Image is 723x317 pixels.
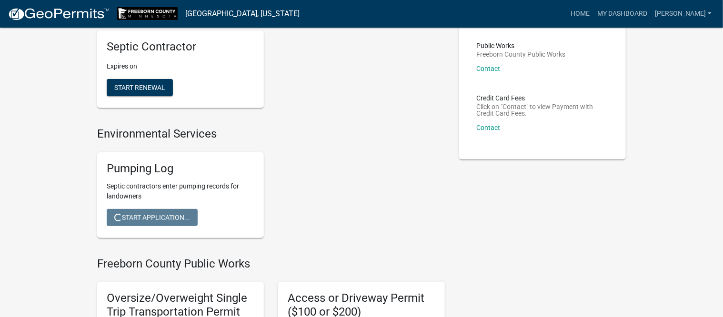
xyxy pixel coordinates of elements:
a: [GEOGRAPHIC_DATA], [US_STATE] [185,6,300,22]
a: Contact [476,124,500,131]
button: Start Renewal [107,79,173,96]
p: Click on "Contact" to view Payment with Credit Card Fees. [476,103,609,117]
a: Contact [476,65,500,72]
a: Home [567,5,593,23]
p: Freeborn County Public Works [476,51,565,58]
h4: Environmental Services [97,127,445,141]
button: Start Application... [107,209,198,226]
h4: Freeborn County Public Works [97,257,445,271]
wm-registration-list-section: My Contractor Registration Renewals [97,6,445,116]
p: Credit Card Fees [476,95,609,101]
span: Start Renewal [114,84,165,91]
p: Expires on [107,61,254,71]
a: [PERSON_NAME] [651,5,715,23]
h5: Pumping Log [107,162,254,176]
span: Start Application... [114,213,190,221]
p: Public Works [476,42,565,49]
p: Septic contractors enter pumping records for landowners [107,181,254,201]
h5: Septic Contractor [107,40,254,54]
a: My Dashboard [593,5,651,23]
img: Freeborn County, Minnesota [117,7,178,20]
